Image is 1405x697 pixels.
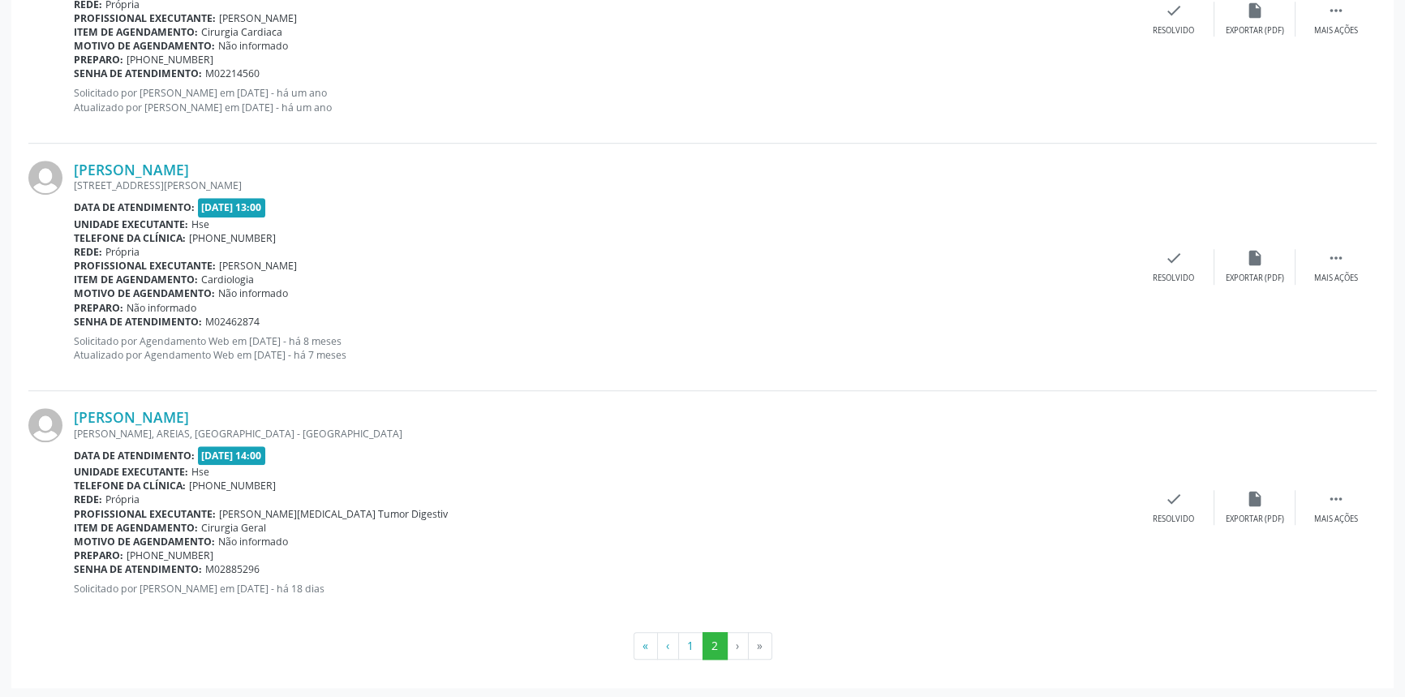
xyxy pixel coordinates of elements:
div: [PERSON_NAME], AREIAS, [GEOGRAPHIC_DATA] - [GEOGRAPHIC_DATA] [74,427,1133,441]
img: img [28,408,62,442]
div: Mais ações [1314,514,1358,525]
div: Mais ações [1314,25,1358,37]
span: [PERSON_NAME] [219,11,297,25]
i:  [1327,249,1345,267]
b: Senha de atendimento: [74,315,202,329]
button: Go to previous page [657,632,679,660]
span: Hse [191,465,209,479]
span: M02462874 [205,315,260,329]
div: Resolvido [1153,25,1194,37]
div: [STREET_ADDRESS][PERSON_NAME] [74,179,1133,192]
span: Cardiologia [201,273,254,286]
div: Resolvido [1153,273,1194,284]
b: Item de agendamento: [74,521,198,535]
b: Rede: [74,245,102,259]
span: M02885296 [205,562,260,576]
span: Não informado [127,301,196,315]
i:  [1327,490,1345,508]
b: Item de agendamento: [74,273,198,286]
i: check [1165,2,1183,19]
b: Preparo: [74,53,123,67]
button: Go to page 2 [702,632,728,660]
b: Motivo de agendamento: [74,535,215,549]
span: [PHONE_NUMBER] [127,549,213,562]
b: Unidade executante: [74,217,188,231]
span: Própria [105,493,140,506]
ul: Pagination [28,632,1377,660]
i: check [1165,490,1183,508]
span: M02214560 [205,67,260,80]
b: Telefone da clínica: [74,231,186,245]
span: Hse [191,217,209,231]
span: Não informado [218,535,288,549]
span: Cirurgia Geral [201,521,266,535]
b: Preparo: [74,549,123,562]
img: img [28,161,62,195]
span: [DATE] 13:00 [198,198,266,217]
b: Data de atendimento: [74,200,195,214]
b: Profissional executante: [74,507,216,521]
i: insert_drive_file [1246,490,1264,508]
b: Rede: [74,493,102,506]
b: Preparo: [74,301,123,315]
a: [PERSON_NAME] [74,408,189,426]
b: Profissional executante: [74,11,216,25]
span: [PERSON_NAME][MEDICAL_DATA] Tumor Digestiv [219,507,448,521]
b: Motivo de agendamento: [74,286,215,300]
span: [PHONE_NUMBER] [189,231,276,245]
span: Própria [105,245,140,259]
b: Senha de atendimento: [74,562,202,576]
button: Go to first page [634,632,658,660]
p: Solicitado por [PERSON_NAME] em [DATE] - há 18 dias [74,582,1133,596]
b: Unidade executante: [74,465,188,479]
b: Data de atendimento: [74,449,195,463]
b: Profissional executante: [74,259,216,273]
div: Exportar (PDF) [1226,514,1284,525]
i: insert_drive_file [1246,249,1264,267]
p: Solicitado por Agendamento Web em [DATE] - há 8 meses Atualizado por Agendamento Web em [DATE] - ... [74,334,1133,362]
span: [PHONE_NUMBER] [189,479,276,493]
b: Motivo de agendamento: [74,39,215,53]
b: Senha de atendimento: [74,67,202,80]
span: [PHONE_NUMBER] [127,53,213,67]
b: Item de agendamento: [74,25,198,39]
span: Não informado [218,286,288,300]
b: Telefone da clínica: [74,479,186,493]
i:  [1327,2,1345,19]
span: [DATE] 14:00 [198,446,266,465]
i: check [1165,249,1183,267]
span: Não informado [218,39,288,53]
button: Go to page 1 [678,632,703,660]
span: Cirurgia Cardiaca [201,25,282,39]
div: Resolvido [1153,514,1194,525]
p: Solicitado por [PERSON_NAME] em [DATE] - há um ano Atualizado por [PERSON_NAME] em [DATE] - há um... [74,86,1133,114]
i: insert_drive_file [1246,2,1264,19]
div: Exportar (PDF) [1226,25,1284,37]
span: [PERSON_NAME] [219,259,297,273]
div: Mais ações [1314,273,1358,284]
a: [PERSON_NAME] [74,161,189,179]
div: Exportar (PDF) [1226,273,1284,284]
